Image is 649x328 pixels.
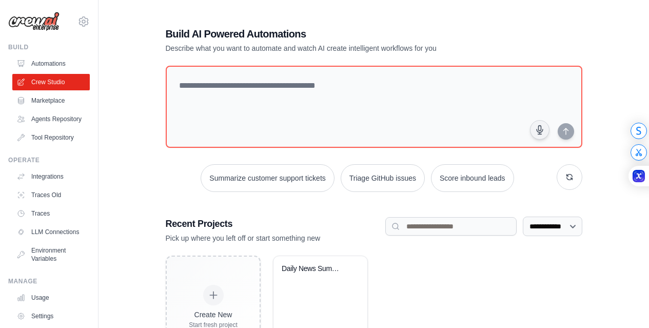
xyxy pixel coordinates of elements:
button: Click to speak your automation idea [530,120,549,140]
a: Traces Old [12,187,90,203]
a: Tool Repository [12,129,90,146]
a: Agents Repository [12,111,90,127]
div: Daily News Summary Bot [282,264,348,274]
a: Usage [12,290,90,306]
a: Environment Variables [12,242,90,267]
div: Manage [8,277,90,285]
div: Build [8,43,90,51]
img: Logo [8,12,60,31]
button: Get new suggestions [557,164,582,190]
button: Score inbound leads [431,164,514,192]
button: Triage GitHub issues [341,164,425,192]
h1: Build AI Powered Automations [166,27,510,41]
a: Integrations [12,168,90,185]
div: Create New [189,310,238,320]
p: Pick up where you left off or start something new [166,233,385,243]
button: Summarize customer support tickets [201,164,334,192]
p: Describe what you want to automate and watch AI create intelligent workflows for you [166,43,510,53]
a: Crew Studio [12,74,90,90]
div: Operate [8,156,90,164]
a: Traces [12,205,90,222]
a: Automations [12,55,90,72]
a: LLM Connections [12,224,90,240]
h3: Recent Projects [166,217,385,231]
a: Settings [12,308,90,324]
a: Marketplace [12,92,90,109]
